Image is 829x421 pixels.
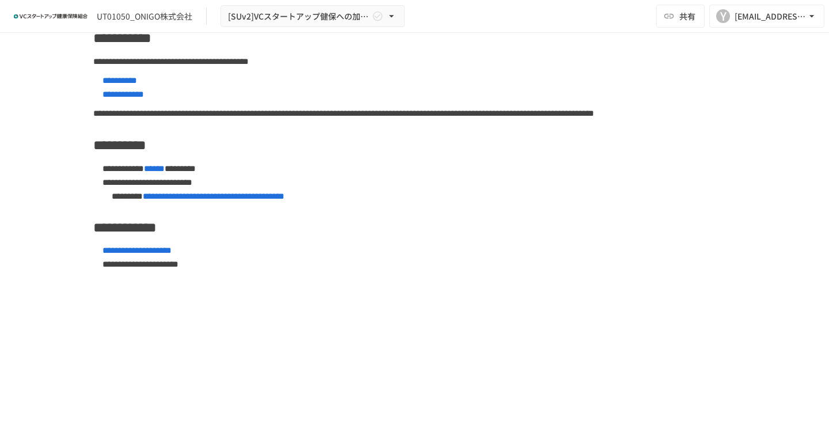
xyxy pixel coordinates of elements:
[656,5,705,28] button: 共有
[220,5,405,28] button: [SUv2]VCスタートアップ健保への加入申請手続き
[735,9,806,24] div: [EMAIL_ADDRESS][DOMAIN_NAME]
[709,5,824,28] button: Y[EMAIL_ADDRESS][DOMAIN_NAME]
[716,9,730,23] div: Y
[14,7,88,25] img: ZDfHsVrhrXUoWEWGWYf8C4Fv4dEjYTEDCNvmL73B7ox
[679,10,695,22] span: 共有
[97,10,192,22] div: UT01050_ONIGO株式会社
[228,9,370,24] span: [SUv2]VCスタートアップ健保への加入申請手続き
